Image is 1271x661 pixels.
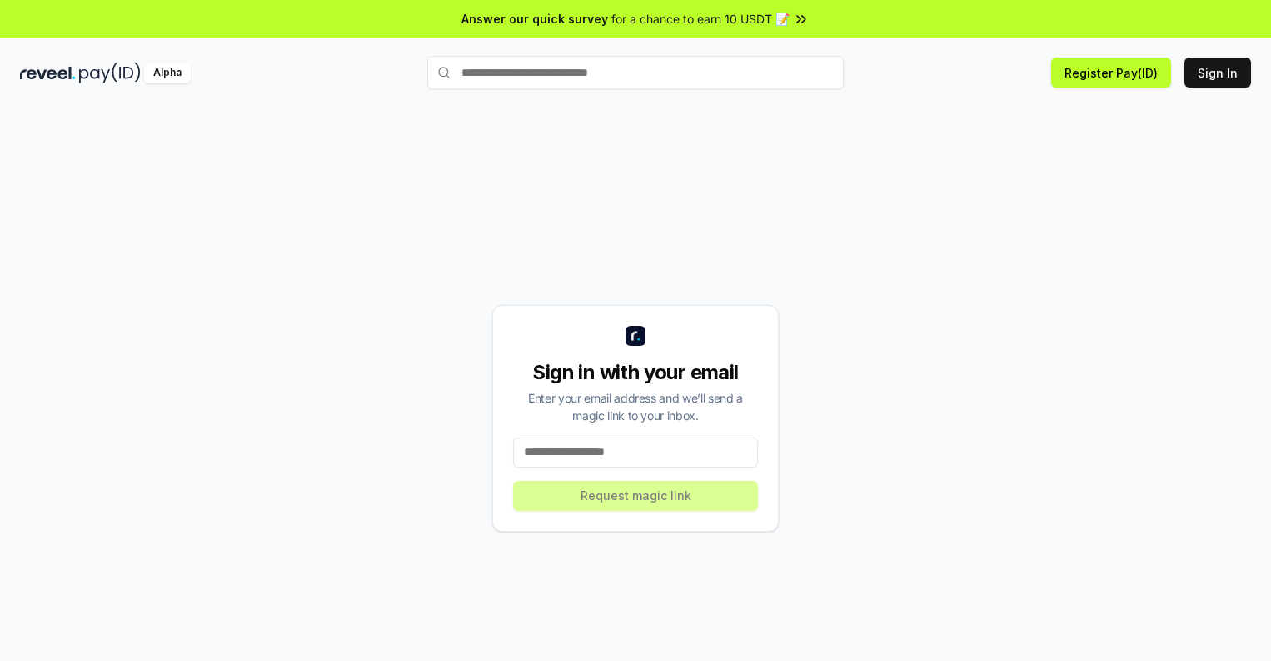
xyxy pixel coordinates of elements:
button: Sign In [1184,58,1251,88]
button: Register Pay(ID) [1051,58,1171,88]
div: Sign in with your email [513,359,758,386]
span: Answer our quick survey [461,10,608,28]
img: reveel_dark [20,63,76,83]
img: logo_small [626,326,645,346]
img: pay_id [79,63,141,83]
div: Enter your email address and we’ll send a magic link to your inbox. [513,389,758,424]
div: Alpha [144,63,191,83]
span: for a chance to earn 10 USDT 📝 [611,10,790,28]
